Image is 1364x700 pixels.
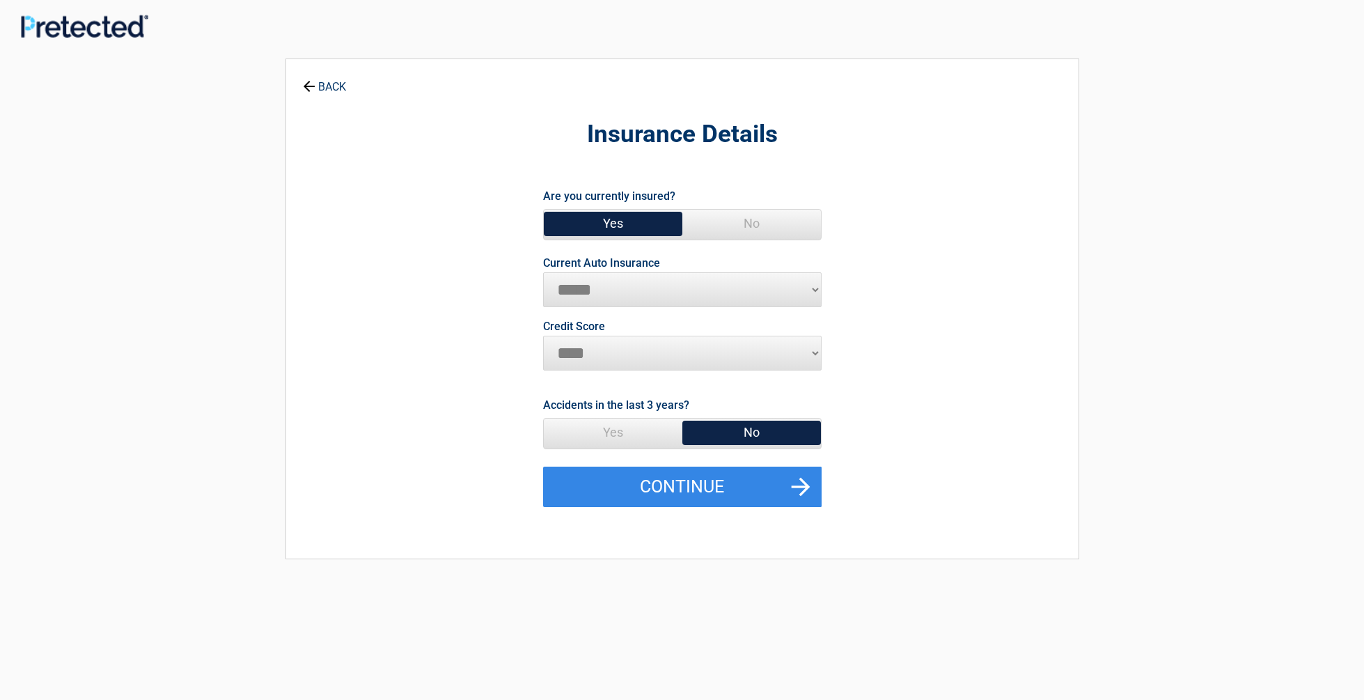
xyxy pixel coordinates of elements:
[21,15,148,38] img: Main Logo
[544,419,682,446] span: Yes
[543,187,675,205] label: Are you currently insured?
[363,118,1002,151] h2: Insurance Details
[544,210,682,238] span: Yes
[543,321,605,332] label: Credit Score
[300,68,349,93] a: BACK
[682,210,821,238] span: No
[543,467,822,507] button: Continue
[682,419,821,446] span: No
[543,258,660,269] label: Current Auto Insurance
[543,396,689,414] label: Accidents in the last 3 years?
